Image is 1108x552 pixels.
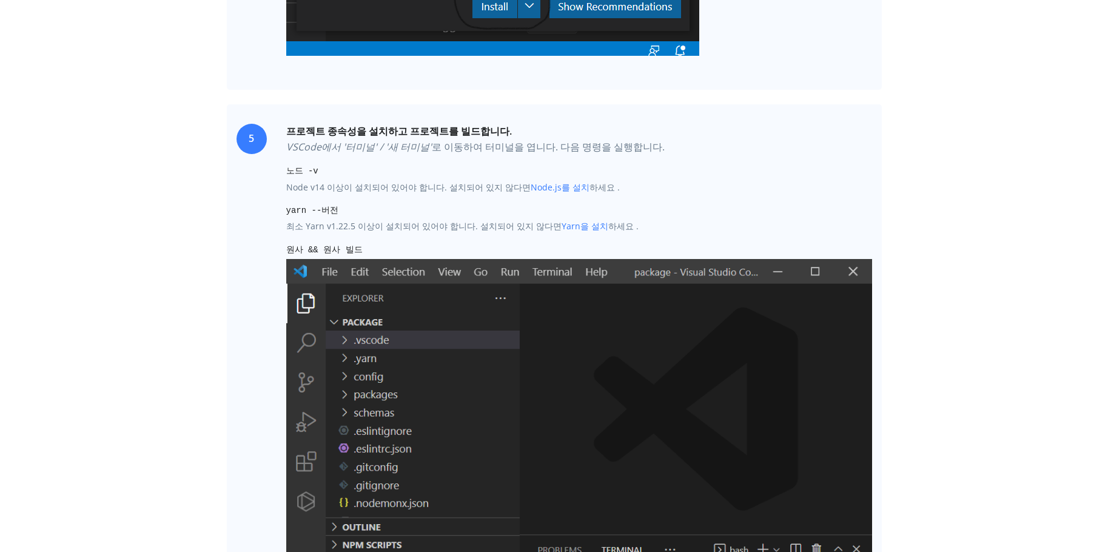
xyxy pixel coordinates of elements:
font: 로 이동하여 터미널을 엽니다 [432,140,556,153]
font: 최소 Yarn v1.22.5 이상이 설치되어 있어야 합니다. 설치되어 있지 않다면 [286,220,562,232]
a: Node.js를 설치 [531,181,589,193]
font: 원사 && 원사 빌드 [286,245,363,255]
font: 노드 -v [286,166,318,176]
font: yarn --버전 [286,206,339,215]
font: 5 [249,132,254,145]
font: Node v14 이상이 설치되어 있어야 합니다. 설치되어 있지 않다면 [286,181,531,193]
font: VSCode에서 '터미널' / '새 터미널' [286,140,432,153]
font: . 다음 명령을 실행합니다. [556,140,665,153]
font: 하세요 . [589,181,620,193]
a: Yarn을 설치 [562,220,608,232]
font: 프로젝트 종속성을 설치하고 프로젝트를 빌드합니다. [286,124,512,138]
font: 하세요 . [608,220,639,232]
